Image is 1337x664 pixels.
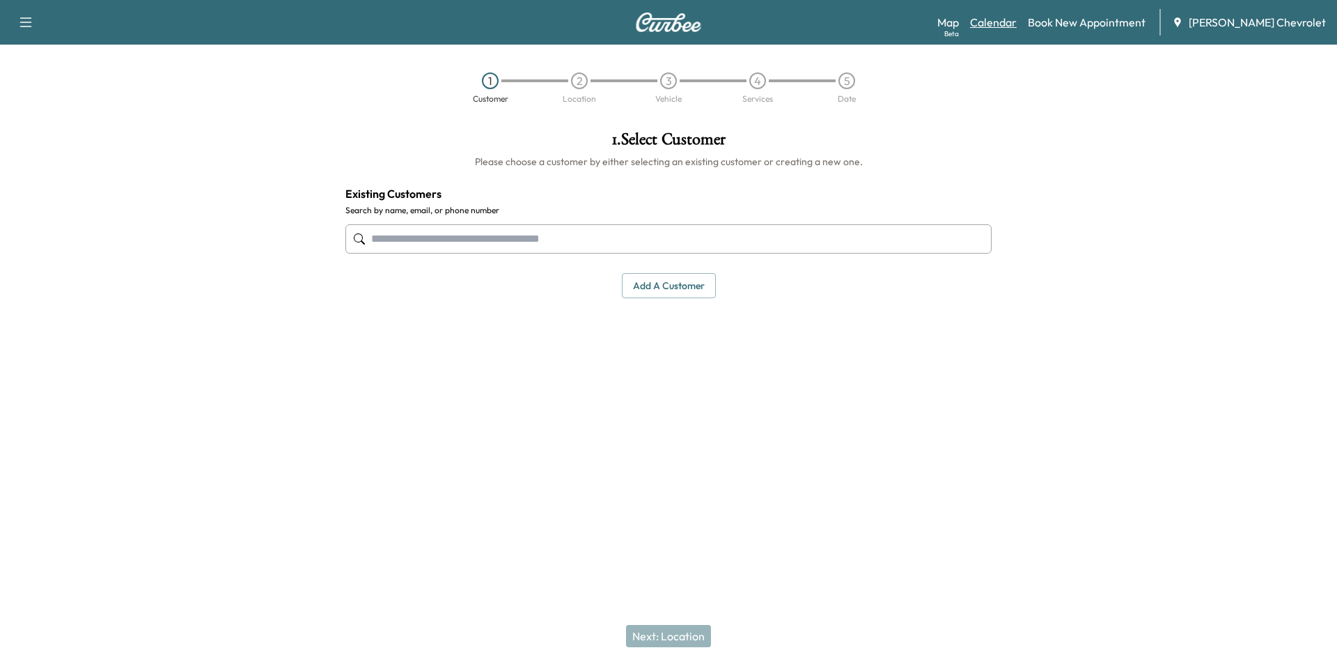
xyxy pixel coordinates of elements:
div: 1 [482,72,499,89]
label: Search by name, email, or phone number [345,205,992,216]
div: Vehicle [655,95,682,103]
div: Beta [944,29,959,39]
img: Curbee Logo [635,13,702,32]
a: MapBeta [937,14,959,31]
h1: 1 . Select Customer [345,131,992,155]
button: Add a customer [622,273,716,299]
div: 5 [838,72,855,89]
div: 3 [660,72,677,89]
span: [PERSON_NAME] Chevrolet [1189,14,1326,31]
a: Book New Appointment [1028,14,1146,31]
div: Services [742,95,773,103]
div: Customer [473,95,508,103]
div: 2 [571,72,588,89]
div: Location [563,95,596,103]
h6: Please choose a customer by either selecting an existing customer or creating a new one. [345,155,992,169]
div: Date [838,95,856,103]
div: 4 [749,72,766,89]
a: Calendar [970,14,1017,31]
h4: Existing Customers [345,185,992,202]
